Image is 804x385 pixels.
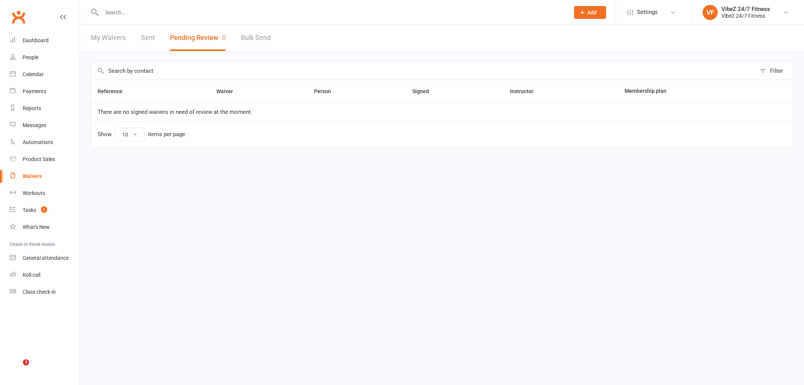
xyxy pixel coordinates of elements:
[756,62,793,80] button: Filter
[587,9,597,15] span: Add
[10,250,80,267] a: General attendance kiosk mode
[10,284,80,301] a: Class kiosk mode
[10,117,80,134] a: Messages
[216,88,241,94] span: Waiver
[23,207,36,213] div: Tasks
[23,359,29,365] span: 3
[8,359,26,377] iframe: Intercom live chat
[222,34,226,41] span: 0
[510,88,542,94] span: Instructor
[412,87,437,96] button: Signed
[10,100,80,117] a: Reports
[10,151,80,168] a: Product Sales
[10,66,80,83] a: Calendar
[23,88,46,94] div: Payments
[574,6,606,19] button: Add
[23,224,50,230] div: What's New
[10,134,80,151] a: Automations
[241,25,271,51] a: Bulk Send
[23,190,45,196] div: Workouts
[23,272,40,278] div: Roll call
[9,8,28,26] a: Clubworx
[314,88,339,94] span: Person
[216,87,241,96] button: Waiver
[10,185,80,202] a: Workouts
[23,105,41,111] div: Reports
[23,54,38,60] div: People
[23,139,53,145] div: Automations
[98,128,185,141] div: Show
[412,88,437,94] span: Signed
[10,168,80,185] a: Waivers
[148,131,185,138] div: items per page
[637,4,658,21] span: Settings
[100,7,564,18] input: Search...
[770,66,783,75] div: Filter
[23,255,69,261] div: General attendance
[23,156,55,162] div: Product Sales
[10,202,80,219] a: Tasks 1
[703,5,718,20] div: VF
[10,267,80,284] a: Roll call
[618,80,758,103] th: Membership plan
[10,49,80,66] a: People
[10,219,80,236] a: What's New
[314,87,339,96] button: Person
[10,83,80,100] a: Payments
[23,71,44,77] div: Calendar
[98,88,131,94] span: Reference
[721,12,770,19] div: VibeZ 24/7 Fitness
[721,6,770,12] div: VibeZ 24/7 Fitness
[91,62,756,80] input: Search by contact
[170,25,226,51] button: Pending Review0
[23,173,42,179] div: Waivers
[141,25,155,51] a: Sent
[10,32,80,49] a: Dashboard
[510,87,542,96] button: Instructor
[98,87,131,96] button: Reference
[41,206,47,213] span: 1
[91,103,793,121] td: There are no signed waivers in need of review at the moment.
[91,25,126,51] a: My Waivers
[23,122,46,128] div: Messages
[23,37,49,43] div: Dashboard
[23,289,56,295] div: Class check-in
